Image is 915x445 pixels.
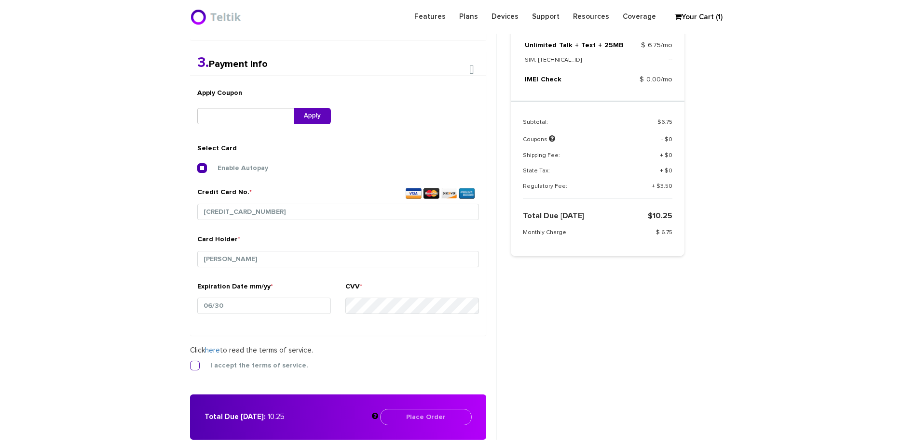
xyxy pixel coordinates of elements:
a: Resources [566,7,616,26]
td: $ 6.75/mo [624,40,672,54]
a: 3.Payment Info [197,59,268,69]
td: Coupons [523,134,625,151]
label: CVV [345,282,362,296]
img: BriteX [190,7,244,26]
span: 3.50 [660,183,672,189]
td: Monthly Charge [523,229,629,244]
td: -- [624,54,672,74]
strong: Total Due [DATE] [523,212,584,220]
a: here [205,347,220,354]
td: + $ [625,183,672,198]
td: - $ [625,134,672,151]
span: 3. [197,55,209,70]
a: Plans [452,7,485,26]
span: 10.25 [268,413,285,420]
span: 10.25 [653,212,672,220]
td: State Tax: [523,167,625,183]
a: 2.Billing Info [197,24,256,34]
span: 0 [669,152,672,158]
a: Support [525,7,566,26]
td: $ [625,118,672,134]
a: Features [408,7,452,26]
label: I accept the terms of service. [196,361,308,370]
h6: Apply Coupon [197,88,331,98]
h4: Select Card [197,144,331,154]
a: IMEI Check [525,76,561,83]
td: + $ [625,151,672,167]
strong: $ [648,212,672,220]
a: Coverage [616,7,663,26]
p: SIM: [TECHNICAL_ID] [525,55,624,65]
label: Enable Autopay [203,164,268,172]
button: Place Order [380,409,472,425]
td: $ 0.00/mo [624,74,672,89]
a: Unlimited Talk + Text + 25MB [525,42,624,49]
span: 0 [669,137,672,143]
label: Card Holder [197,235,240,249]
a: Devices [485,7,525,26]
img: visa-card-icon-10.jpg [402,187,479,202]
strong: Total Due [DATE]: [205,413,266,420]
label: Credit Card No. [197,187,479,201]
td: Regulatory Fee: [523,183,625,198]
label: Expiration Date mm/yy [197,282,273,296]
td: Subtotal: [523,118,625,134]
button: Apply [294,108,331,124]
span: Click to read the terms of service. [190,347,313,354]
span: 6.75 [661,119,672,125]
td: $ 6.75 [629,229,672,244]
a: Your Cart (1) [670,10,718,25]
span: 0 [669,168,672,174]
td: Shipping Fee: [523,151,625,167]
td: + $ [625,167,672,183]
